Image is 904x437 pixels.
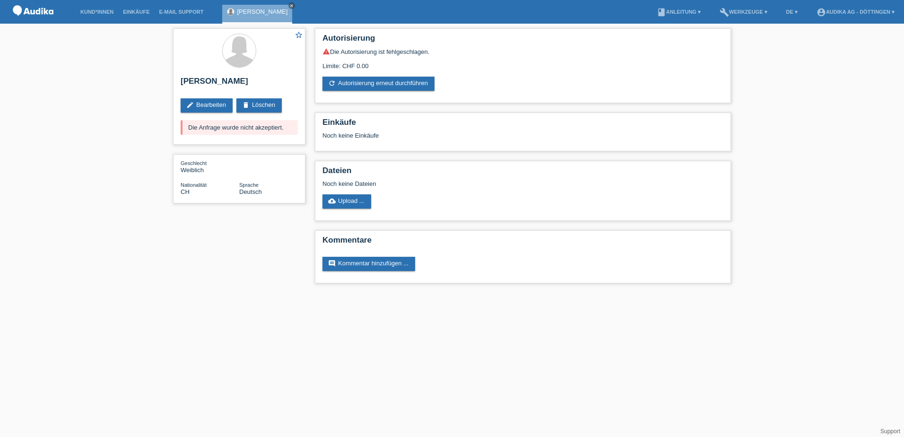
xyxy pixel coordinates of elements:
[236,98,282,113] a: deleteLöschen
[181,77,298,91] h2: [PERSON_NAME]
[181,182,207,188] span: Nationalität
[812,9,899,15] a: account_circleAudika AG - Döttingen ▾
[237,8,287,15] a: [PERSON_NAME]
[322,55,723,70] div: Limite: CHF 0.00
[242,101,250,109] i: delete
[295,31,303,39] i: star_border
[322,194,371,209] a: cloud_uploadUpload ...
[118,9,154,15] a: Einkäufe
[289,3,294,8] i: close
[322,166,723,180] h2: Dateien
[76,9,118,15] a: Kund*innen
[322,236,723,250] h2: Kommentare
[181,188,190,195] span: Schweiz
[295,31,303,41] a: star_border
[322,118,723,132] h2: Einkäufe
[322,132,723,146] div: Noch keine Einkäufe
[328,197,336,205] i: cloud_upload
[239,182,259,188] span: Sprache
[181,159,239,174] div: Weiblich
[322,180,611,187] div: Noch keine Dateien
[186,101,194,109] i: edit
[720,8,729,17] i: build
[657,8,666,17] i: book
[817,8,826,17] i: account_circle
[239,188,262,195] span: Deutsch
[155,9,209,15] a: E-Mail Support
[652,9,705,15] a: bookAnleitung ▾
[322,34,723,48] h2: Autorisierung
[9,18,57,26] a: POS — MF Group
[181,98,233,113] a: editBearbeiten
[782,9,802,15] a: DE ▾
[880,428,900,435] a: Support
[322,48,330,55] i: warning
[322,257,415,271] a: commentKommentar hinzufügen ...
[322,48,723,55] div: Die Autorisierung ist fehlgeschlagen.
[715,9,772,15] a: buildWerkzeuge ▾
[328,260,336,267] i: comment
[181,160,207,166] span: Geschlecht
[328,79,336,87] i: refresh
[181,120,298,135] div: Die Anfrage wurde nicht akzeptiert.
[322,77,435,91] a: refreshAutorisierung erneut durchführen
[288,2,295,9] a: close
